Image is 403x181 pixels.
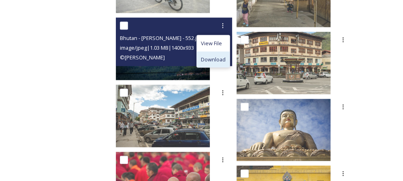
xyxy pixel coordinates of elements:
img: Thimphu 190723 by Amp Sripimanwat-73.jpg [116,85,210,147]
span: Download [201,56,226,63]
span: View File [201,40,222,47]
img: Bhutan - Moshe Shai - 560.jpg [237,99,331,162]
span: image/jpeg | 1.03 MB | 1400 x 933 [120,44,194,51]
span: © [PERSON_NAME] [120,54,165,61]
img: Thimphu 190723 by Amp Sripimanwat-65.jpg [237,32,331,95]
span: Bhutan - [PERSON_NAME] - 552.jpg [120,34,203,42]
